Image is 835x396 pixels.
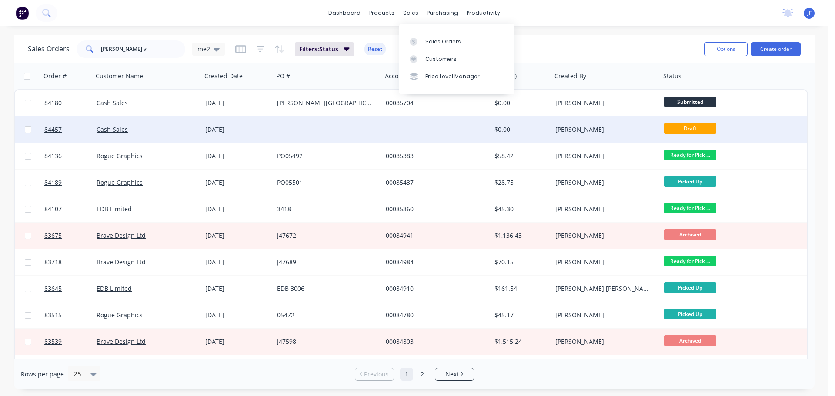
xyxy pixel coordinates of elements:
div: 00085360 [386,205,482,213]
span: Archived [664,229,716,240]
div: 00085437 [386,178,482,187]
div: 00085383 [386,152,482,160]
div: $45.30 [494,205,546,213]
a: Rogue Graphics [97,178,143,186]
div: [PERSON_NAME] [555,258,652,266]
div: [DATE] [205,125,270,134]
a: Brave Design Ltd [97,337,146,346]
span: 84180 [44,99,62,107]
div: 00084941 [386,231,482,240]
div: J47598 [277,337,374,346]
a: Customers [399,50,514,68]
div: [DATE] [205,284,270,293]
a: EDB Limited [97,205,132,213]
div: sales [399,7,423,20]
div: 00085704 [386,99,482,107]
a: Brave Design Ltd [97,231,146,240]
a: Previous page [355,370,394,379]
div: [DATE] [205,258,270,266]
button: Create order [751,42,801,56]
div: 00084910 [386,284,482,293]
span: 83675 [44,231,62,240]
div: PO05501 [277,178,374,187]
input: Search... [101,40,186,58]
a: 83645 [44,276,97,302]
div: $28.75 [494,178,546,187]
a: dashboard [324,7,365,20]
span: Ready for Pick ... [664,150,716,160]
div: 00084803 [386,337,482,346]
div: [PERSON_NAME] [PERSON_NAME] [555,284,652,293]
a: Sales Orders [399,33,514,50]
span: Filters: Status [299,45,338,53]
div: PO05492 [277,152,374,160]
span: Draft [664,123,716,134]
ul: Pagination [351,368,478,381]
div: Accounting Order # [385,72,442,80]
div: J47689 [277,258,374,266]
div: 05472 [277,311,374,319]
a: 84189 [44,170,97,196]
a: Rogue Graphics [97,152,143,160]
a: 84180 [44,90,97,116]
a: EDB Limited [97,284,132,293]
div: [PERSON_NAME] [555,178,652,187]
a: Cash Sales [97,99,128,107]
span: Rows per page [21,370,64,379]
div: Customers [425,55,457,63]
a: Rogue Graphics [97,311,143,319]
div: $70.15 [494,258,546,266]
div: [DATE] [205,99,270,107]
a: 83515 [44,302,97,328]
div: PO # [276,72,290,80]
div: $161.54 [494,284,546,293]
span: Submitted [664,97,716,107]
span: 83539 [44,337,62,346]
div: 00084780 [386,311,482,319]
button: Filters:Status [295,42,354,56]
div: productivity [462,7,504,20]
span: Previous [364,370,389,379]
span: 84107 [44,205,62,213]
div: [PERSON_NAME] [555,311,652,319]
div: 00084984 [386,258,482,266]
a: Brave Design Ltd [97,258,146,266]
span: Ready for Pick ... [664,203,716,213]
span: Picked Up [664,309,716,319]
div: [DATE] [205,178,270,187]
div: 3418 [277,205,374,213]
button: Reset [364,43,386,55]
span: Picked Up [664,176,716,187]
span: Ready for Pick ... [664,256,716,266]
span: 83515 [44,311,62,319]
div: $45.17 [494,311,546,319]
div: [DATE] [205,311,270,319]
div: Price Level Manager [425,73,480,80]
div: $1,136.43 [494,231,546,240]
h1: Sales Orders [28,45,70,53]
div: Status [663,72,681,80]
div: [PERSON_NAME] [555,231,652,240]
span: Archived [664,335,716,346]
div: [PERSON_NAME] [555,337,652,346]
img: Factory [16,7,29,20]
div: Created Date [204,72,243,80]
button: Options [704,42,748,56]
div: [DATE] [205,205,270,213]
div: $0.00 [494,99,546,107]
span: 84136 [44,152,62,160]
span: 83645 [44,284,62,293]
a: Page 1 is your current page [400,368,413,381]
a: Next page [435,370,474,379]
div: $58.42 [494,152,546,160]
div: [PERSON_NAME] [555,205,652,213]
span: me2 [197,44,210,53]
a: 84136 [44,143,97,169]
div: [PERSON_NAME] [555,125,652,134]
div: purchasing [423,7,462,20]
span: 84189 [44,178,62,187]
div: Sales Orders [425,38,461,46]
div: EDB 3006 [277,284,374,293]
a: Cash Sales [97,125,128,133]
span: JF [807,9,812,17]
